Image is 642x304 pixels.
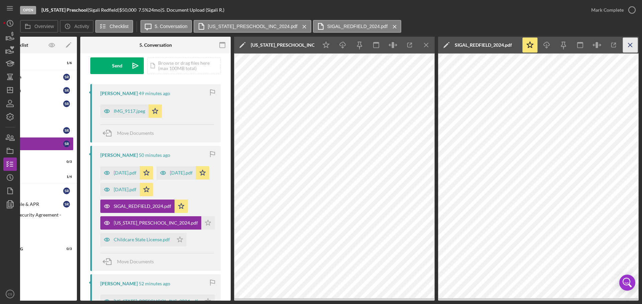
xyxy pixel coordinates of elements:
button: SIGAL_REDFIELD_2024.pdf [313,20,402,33]
div: 1 / 4 [60,175,72,179]
span: Move Documents [117,130,154,136]
label: Overview [34,24,54,29]
button: 5. Conversation [140,20,192,33]
text: CS [8,292,12,296]
div: Childcare State License.pdf [114,237,170,242]
button: [DATE].pdf [156,166,209,180]
button: [US_STATE]_PRESCHOOL_INC_2024.pdf [194,20,311,33]
button: Overview [20,20,58,33]
div: [US_STATE]_PRESCHOOL_INC_2024.pdf [114,299,198,304]
button: Activity [60,20,93,33]
div: S R [63,140,70,147]
button: Mark Complete [584,3,639,17]
span: Move Documents [117,259,154,264]
label: 5. Conversation [155,24,188,29]
div: [PERSON_NAME] [100,281,138,286]
div: S R [63,74,70,80]
div: S R [63,127,70,134]
button: Childcare State License.pdf [100,233,187,246]
div: [DATE].pdf [170,170,193,176]
button: SIGAL_REDFIELD_2024.pdf [100,200,188,213]
span: $50,000 [119,7,136,13]
button: Move Documents [100,253,160,270]
label: [US_STATE]_PRESCHOOL_INC_2024.pdf [208,24,298,29]
div: S R [63,100,70,107]
div: 1 / 6 [60,61,72,65]
div: Send [112,57,122,74]
button: Move Documents [100,125,160,141]
div: 5. Conversation [139,42,172,48]
button: [US_STATE]_PRESCHOOL_INC_2024.pdf [100,216,215,230]
div: S R [63,188,70,194]
div: [DATE].pdf [114,170,136,176]
label: SIGAL_REDFIELD_2024.pdf [327,24,388,29]
div: SIGAL_REDFIELD_2024.pdf [114,204,171,209]
div: Open [20,6,36,14]
div: | [41,7,89,13]
button: Send [90,57,144,74]
div: 7.5 % [138,7,148,13]
div: 0 / 3 [60,247,72,251]
time: 2025-09-15 22:40 [139,153,170,158]
div: [US_STATE]_PRESCHOOL_INC_2024.pdf [114,220,198,226]
div: S R [63,201,70,208]
button: [DATE].pdf [100,166,153,180]
div: IMG_9117.jpeg [114,108,145,114]
div: [US_STATE]_PRESCHOOL_INC_2024.pdf [251,42,314,48]
button: [DATE].pdf [100,183,153,196]
div: Sigali Redfield | [89,7,119,13]
div: [DATE].pdf [114,187,136,192]
div: SIGAL_REDFIELD_2024.pdf [455,42,512,48]
button: CS [3,287,17,301]
time: 2025-09-15 22:37 [139,281,170,286]
div: Mark Complete [591,3,624,17]
div: 0 / 3 [60,160,72,164]
button: Checklist [95,20,133,33]
div: S R [63,87,70,94]
label: Activity [74,24,89,29]
label: Checklist [110,24,129,29]
div: 24 mo [148,7,160,13]
div: [PERSON_NAME] [100,91,138,96]
time: 2025-09-15 22:41 [139,91,170,96]
div: [PERSON_NAME] [100,153,138,158]
b: [US_STATE] Preschool [41,7,88,13]
button: IMG_9117.jpeg [100,104,162,118]
div: Open Intercom Messenger [619,275,635,291]
div: | 5. Document Upload (Sigali R.) [160,7,224,13]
